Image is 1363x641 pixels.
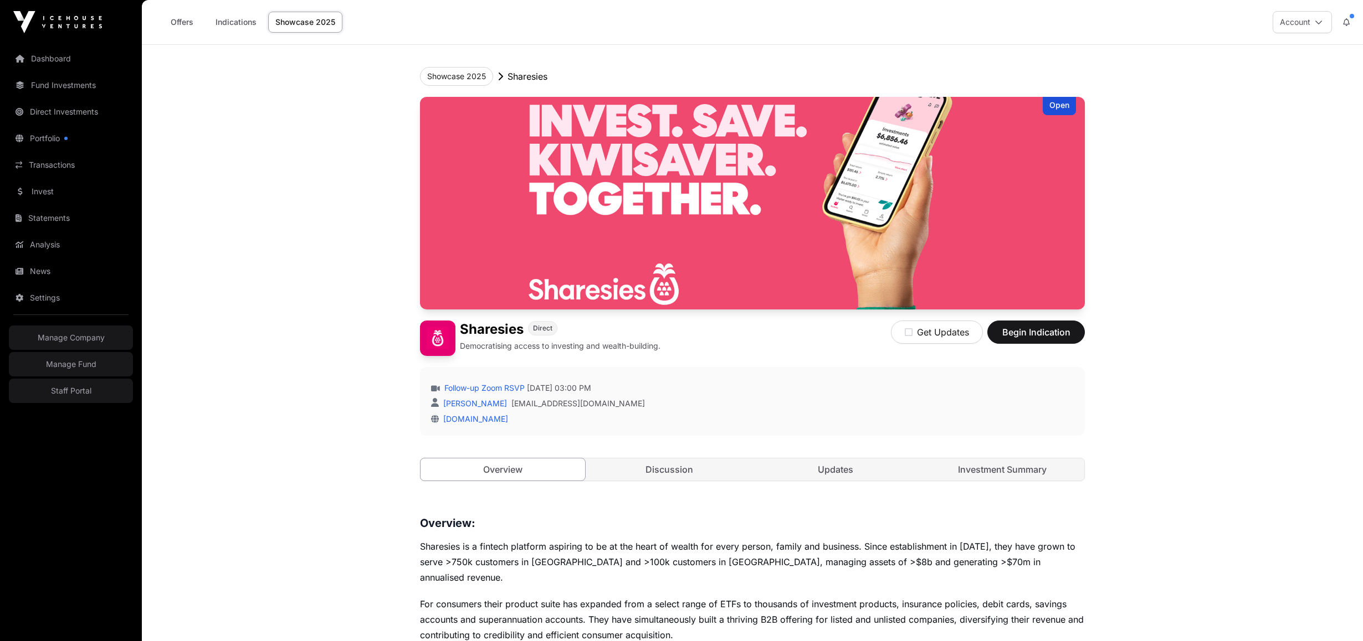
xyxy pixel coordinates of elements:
[1273,11,1332,33] button: Account
[920,458,1085,480] a: Investment Summary
[420,458,586,481] a: Overview
[9,126,133,151] a: Portfolio
[9,379,133,403] a: Staff Portal
[420,97,1085,309] img: Sharesies
[511,398,645,409] a: [EMAIL_ADDRESS][DOMAIN_NAME]
[587,458,752,480] a: Discussion
[208,12,264,33] a: Indications
[160,12,204,33] a: Offers
[9,100,133,124] a: Direct Investments
[754,458,918,480] a: Updates
[420,67,493,86] button: Showcase 2025
[460,340,660,351] p: Democratising access to investing and wealth-building.
[527,382,591,394] span: [DATE] 03:00 PM
[268,12,342,33] a: Showcase 2025
[9,259,133,283] a: News
[9,179,133,204] a: Invest
[9,286,133,310] a: Settings
[9,73,133,97] a: Fund Investments
[9,206,133,230] a: Statements
[987,320,1085,344] button: Begin Indication
[420,514,1085,532] h3: Overview:
[13,11,102,33] img: Icehouse Ventures Logo
[1043,97,1076,115] div: Open
[9,46,133,71] a: Dashboard
[460,320,524,338] h1: Sharesies
[9,325,133,350] a: Manage Company
[421,458,1084,480] nav: Tabs
[533,324,552,333] span: Direct
[420,320,455,356] img: Sharesies
[9,232,133,257] a: Analysis
[9,153,133,177] a: Transactions
[987,332,1085,343] a: Begin Indication
[420,539,1085,585] p: Sharesies is a fintech platform aspiring to be at the heart of wealth for every person, family an...
[1001,325,1071,339] span: Begin Indication
[9,352,133,376] a: Manage Fund
[439,414,508,423] a: [DOMAIN_NAME]
[508,70,547,83] p: Sharesies
[442,382,525,394] a: Follow-up Zoom RSVP
[891,320,983,344] button: Get Updates
[441,399,507,408] a: [PERSON_NAME]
